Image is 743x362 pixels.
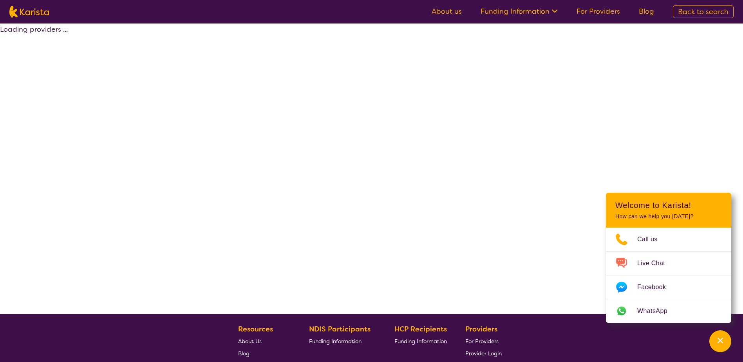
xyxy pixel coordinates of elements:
a: Funding Information [309,335,376,347]
span: Call us [637,233,667,245]
b: HCP Recipients [394,324,447,334]
span: For Providers [465,338,499,345]
a: Back to search [673,5,734,18]
div: Channel Menu [606,193,731,323]
b: Resources [238,324,273,334]
span: WhatsApp [637,305,677,317]
span: Provider Login [465,350,502,357]
a: Funding Information [481,7,558,16]
ul: Choose channel [606,228,731,323]
a: For Providers [577,7,620,16]
span: Blog [238,350,249,357]
button: Channel Menu [709,330,731,352]
a: Provider Login [465,347,502,359]
p: How can we help you [DATE]? [615,213,722,220]
a: About us [432,7,462,16]
b: Providers [465,324,497,334]
a: Blog [639,7,654,16]
a: Web link opens in a new tab. [606,299,731,323]
a: Funding Information [394,335,447,347]
b: NDIS Participants [309,324,371,334]
img: Karista logo [9,6,49,18]
span: Funding Information [309,338,362,345]
span: About Us [238,338,262,345]
a: Blog [238,347,291,359]
span: Live Chat [637,257,674,269]
a: For Providers [465,335,502,347]
span: Funding Information [394,338,447,345]
a: About Us [238,335,291,347]
span: Back to search [678,7,729,16]
h2: Welcome to Karista! [615,201,722,210]
span: Facebook [637,281,675,293]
